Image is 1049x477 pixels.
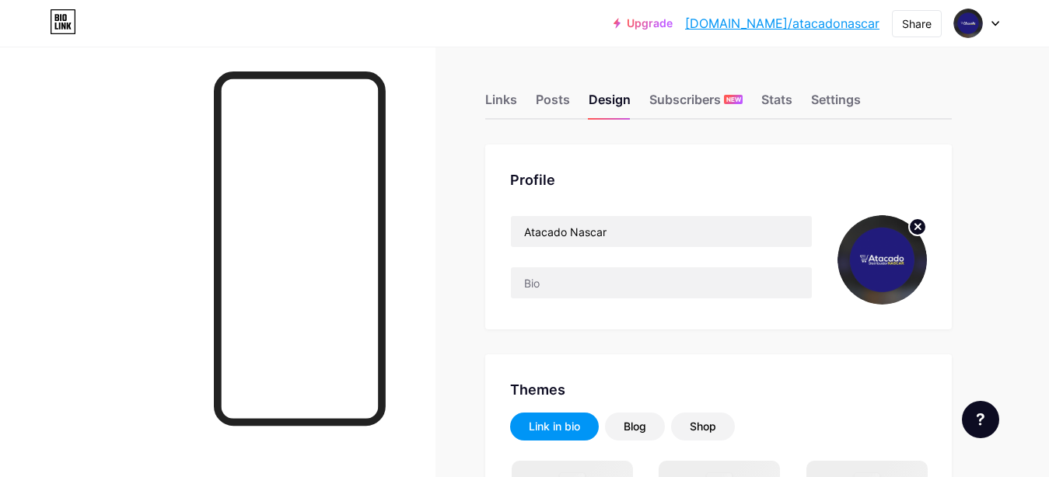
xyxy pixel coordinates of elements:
[511,216,812,247] input: Name
[536,90,570,118] div: Posts
[685,14,879,33] a: [DOMAIN_NAME]/atacadonascar
[811,90,861,118] div: Settings
[624,419,646,434] div: Blog
[649,90,743,118] div: Subscribers
[529,419,580,434] div: Link in bio
[726,95,741,104] span: NEW
[511,267,812,298] input: Bio
[953,9,983,38] img: atacadonascar
[902,16,932,32] div: Share
[837,215,927,305] img: atacadonascar
[485,90,517,118] div: Links
[510,169,927,190] div: Profile
[589,90,631,118] div: Design
[761,90,792,118] div: Stats
[690,419,716,434] div: Shop
[614,17,673,30] a: Upgrade
[510,379,927,400] div: Themes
